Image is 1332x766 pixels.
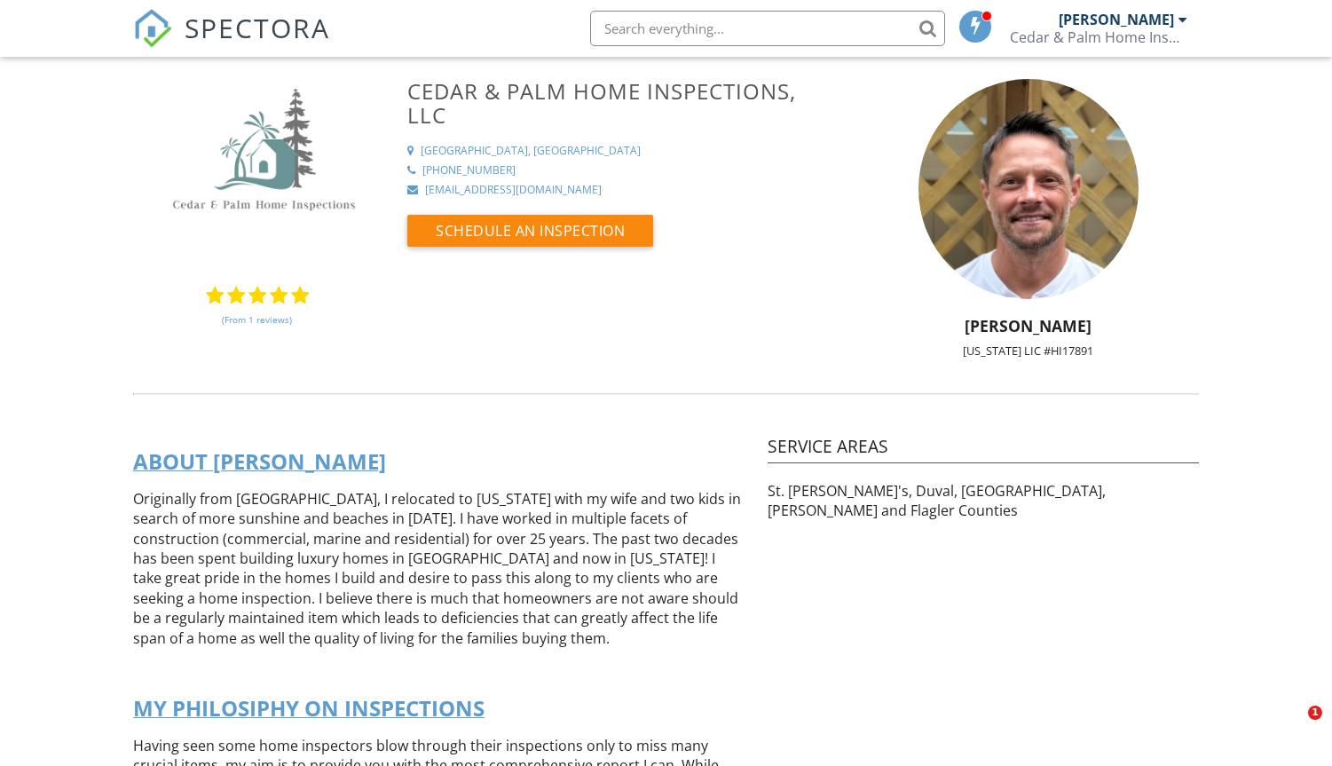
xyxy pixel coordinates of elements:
[918,79,1139,299] img: headshot_3.jpg
[407,163,836,178] a: [PHONE_NUMBER]
[847,344,1210,358] div: [US_STATE] LIC #HI17891
[425,183,602,198] div: [EMAIL_ADDRESS][DOMAIN_NAME]
[768,435,1199,463] h4: Service Areas
[1308,706,1322,720] span: 1
[590,11,945,46] input: Search everything...
[222,304,292,335] a: (From 1 reviews)
[407,183,836,198] a: [EMAIL_ADDRESS][DOMAIN_NAME]
[185,9,330,46] span: SPECTORA
[133,446,386,476] span: ABOUT [PERSON_NAME]
[847,317,1210,335] h5: [PERSON_NAME]
[133,9,172,48] img: The Best Home Inspection Software - Spectora
[407,215,653,247] button: Schedule an Inspection
[421,144,641,159] div: [GEOGRAPHIC_DATA], [GEOGRAPHIC_DATA]
[133,489,745,648] p: Originally from [GEOGRAPHIC_DATA], I relocated to [US_STATE] with my wife and two kids in search ...
[133,79,381,277] img: FullLogo.jpg
[1272,706,1314,748] iframe: Intercom live chat
[133,693,485,723] span: MY PHILOSIPHY ON INSPECTIONS
[1010,28,1187,46] div: Cedar & Palm Home Inspections, LLC
[407,226,653,246] a: Schedule an Inspection
[1059,11,1174,28] div: [PERSON_NAME]
[133,24,330,61] a: SPECTORA
[422,163,516,178] div: [PHONE_NUMBER]
[768,481,1199,521] p: St. [PERSON_NAME]'s, Duval, [GEOGRAPHIC_DATA], [PERSON_NAME] and Flagler Counties
[407,79,836,127] h3: Cedar & Palm Home Inspections, LLC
